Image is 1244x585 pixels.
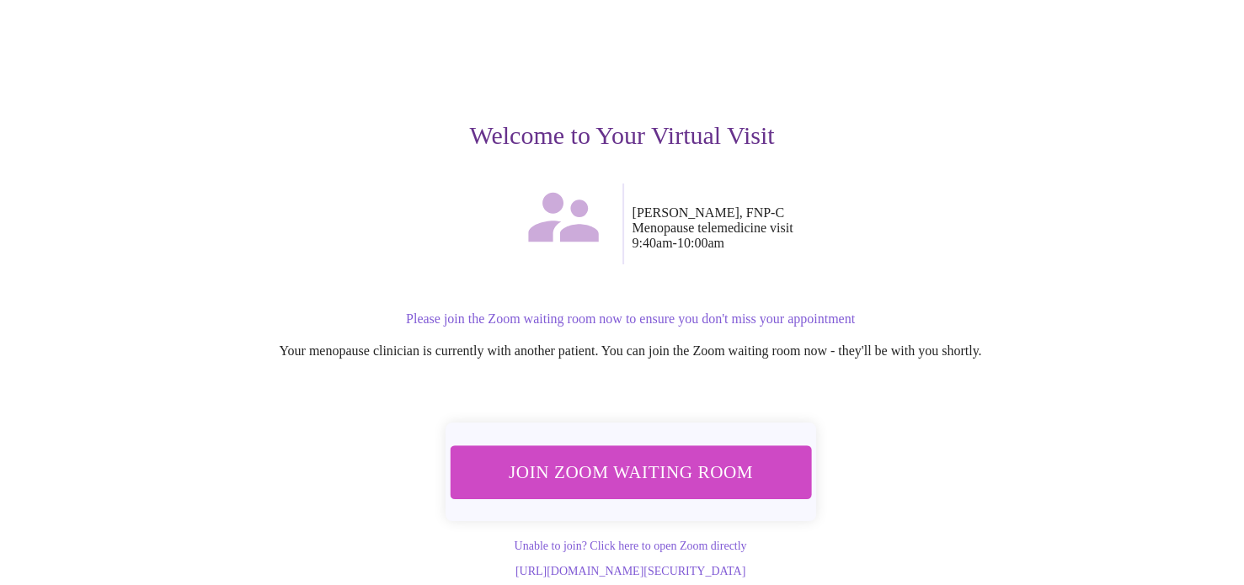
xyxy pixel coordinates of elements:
p: [PERSON_NAME], FNP-C Menopause telemedicine visit 9:40am - 10:00am [633,205,1141,251]
button: Join Zoom Waiting Room [450,445,811,498]
a: Unable to join? Click here to open Zoom directly [514,540,746,552]
p: Please join the Zoom waiting room now to ensure you don't miss your appointment [120,311,1141,327]
a: [URL][DOMAIN_NAME][SECURITY_DATA] [515,565,745,577]
span: Join Zoom Waiting Room [472,456,788,487]
h3: Welcome to Your Virtual Visit [104,121,1141,150]
p: Your menopause clinician is currently with another patient. You can join the Zoom waiting room no... [120,343,1141,359]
